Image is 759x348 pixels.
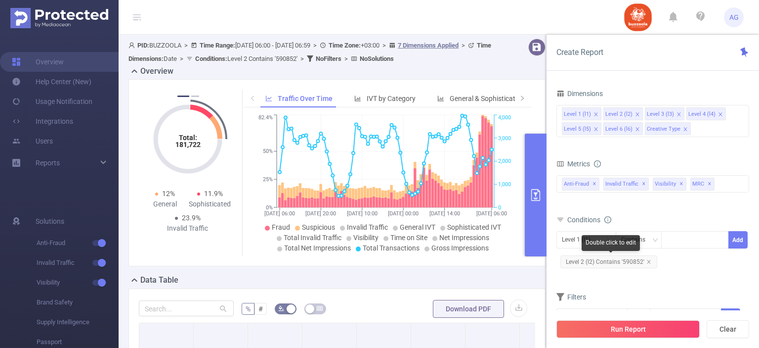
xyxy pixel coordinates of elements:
a: Usage Notification [12,92,92,111]
div: Level 4 (l4) [688,108,716,121]
span: Sophisticated IVT [447,223,501,231]
span: Visibility [353,234,379,242]
div: Creative Type [647,123,680,136]
a: Help Center (New) [12,72,91,92]
div: ≥ [632,309,643,325]
span: Anti-Fraud [37,233,119,253]
span: 23.9% [182,214,201,222]
span: % [246,305,251,313]
tspan: [DATE] 14:00 [429,210,460,217]
li: Level 1 (l1) [562,107,601,120]
tspan: 0% [266,204,273,211]
span: MRC [690,178,715,191]
div: General [143,199,188,209]
span: > [379,42,389,49]
span: # [258,305,263,313]
button: 1 [177,96,189,97]
i: icon: close [646,259,651,264]
tspan: 181,722 [175,141,200,149]
tspan: 50% [263,149,273,155]
i: icon: close [593,127,598,133]
span: Supply Intelligence [37,312,119,332]
button: Run Report [556,320,700,338]
i: icon: close [718,112,723,118]
span: > [310,42,320,49]
span: Create Report [556,48,603,57]
tspan: 1,000 [498,181,511,188]
tspan: [DATE] 10:00 [346,210,377,217]
li: Level 5 (l5) [562,122,601,135]
div: Contains [621,232,652,248]
b: Time Zone: [329,42,361,49]
span: Reports [36,159,60,167]
span: > [177,55,186,62]
span: Metrics [556,160,590,168]
button: Add [728,231,748,249]
li: Level 6 (l6) [603,122,643,135]
b: No Filters [316,55,341,62]
li: Level 2 (l2) [603,107,643,120]
tspan: 2,000 [498,158,511,165]
h2: Overview [140,65,173,77]
span: Time on Site [390,234,427,242]
span: Invalid Traffic [37,253,119,273]
div: Sophisticated [188,199,233,209]
b: Conditions : [195,55,227,62]
b: Time Range: [200,42,235,49]
button: Add [721,308,740,326]
i: icon: right [519,95,525,101]
tspan: [DATE] 00:00 [388,210,419,217]
span: Visibility [37,273,119,293]
button: Download PDF [433,300,504,318]
div: Level 6 (l6) [605,123,632,136]
span: Visibility [653,178,686,191]
span: Anti-Fraud [562,178,599,191]
i: icon: close [683,127,688,133]
div: Level 1 (l1) [564,108,591,121]
tspan: 0 [498,204,501,211]
li: Creative Type [645,122,691,135]
span: Net Impressions [439,234,489,242]
a: Overview [12,52,64,72]
a: Users [12,131,53,151]
span: IVT by Category [367,95,416,102]
tspan: 4,000 [498,115,511,121]
span: Total Transactions [363,244,420,252]
tspan: [DATE] 06:00 [476,210,507,217]
h2: Data Table [140,274,178,286]
i: icon: info-circle [594,160,601,167]
b: PID: [137,42,149,49]
span: Filters [556,293,586,301]
span: General IVT [400,223,435,231]
i: icon: info-circle [604,216,611,223]
u: 7 Dimensions Applied [398,42,459,49]
span: Level 2 (l2) Contains '590852' [560,255,657,268]
button: 2 [191,96,199,97]
span: Solutions [36,211,64,231]
span: AG [729,7,739,27]
span: General & Sophisticated IVT by Category [450,95,573,102]
div: Level 5 (l5) [564,123,591,136]
span: > [181,42,191,49]
i: icon: left [250,95,255,101]
i: icon: bar-chart [354,95,361,102]
span: > [341,55,351,62]
li: Level 4 (l4) [686,107,726,120]
span: Fraud [272,223,290,231]
span: ✕ [592,178,596,190]
i: icon: close [635,127,640,133]
div: Level 3 (l3) [647,108,674,121]
div: Level 2 (l2) [605,108,632,121]
div: Double click to edit [582,235,640,251]
li: Level 3 (l3) [645,107,684,120]
a: Reports [36,153,60,173]
b: No Solutions [360,55,394,62]
tspan: [DATE] 06:00 [264,210,295,217]
span: Total Net Impressions [284,244,351,252]
span: Level 2 Contains '590852' [195,55,297,62]
i: icon: close [676,112,681,118]
span: ✕ [708,178,712,190]
span: Dimensions [556,90,603,98]
tspan: 25% [263,176,273,183]
tspan: Total: [178,134,197,142]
